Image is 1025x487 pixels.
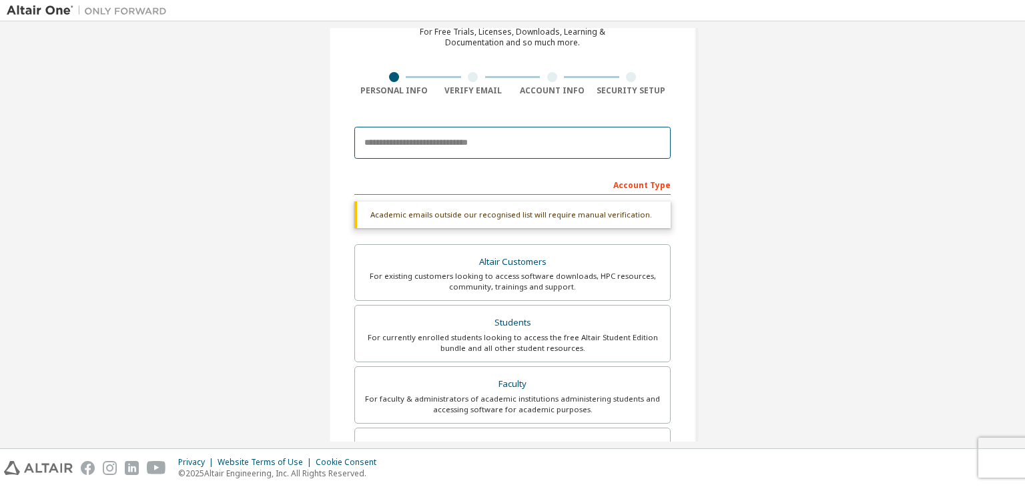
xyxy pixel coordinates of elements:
div: Altair Customers [363,253,662,272]
div: Account Info [512,85,592,96]
img: instagram.svg [103,461,117,475]
div: For faculty & administrators of academic institutions administering students and accessing softwa... [363,394,662,415]
div: Website Terms of Use [218,457,316,468]
div: For currently enrolled students looking to access the free Altair Student Edition bundle and all ... [363,332,662,354]
div: For existing customers looking to access software downloads, HPC resources, community, trainings ... [363,271,662,292]
img: altair_logo.svg [4,461,73,475]
div: Security Setup [592,85,671,96]
img: facebook.svg [81,461,95,475]
div: Privacy [178,457,218,468]
img: youtube.svg [147,461,166,475]
div: Students [363,314,662,332]
div: For Free Trials, Licenses, Downloads, Learning & Documentation and so much more. [420,27,605,48]
div: Personal Info [354,85,434,96]
div: Academic emails outside our recognised list will require manual verification. [354,201,671,228]
p: © 2025 Altair Engineering, Inc. All Rights Reserved. [178,468,384,479]
div: Account Type [354,173,671,195]
div: Faculty [363,375,662,394]
img: Altair One [7,4,174,17]
div: Cookie Consent [316,457,384,468]
div: Verify Email [434,85,513,96]
div: Everyone else [363,436,662,455]
img: linkedin.svg [125,461,139,475]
